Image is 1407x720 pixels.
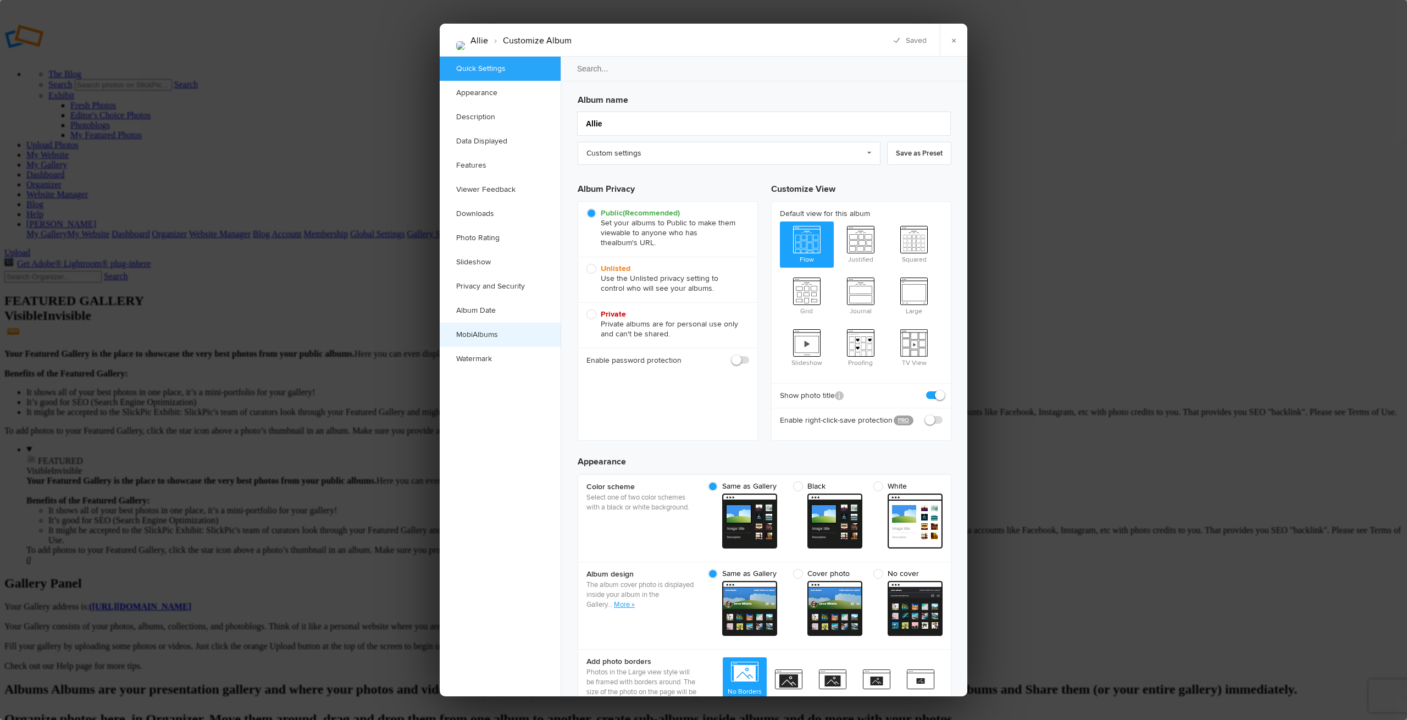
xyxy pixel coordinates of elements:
[708,569,777,579] span: Same as Gallery
[440,250,561,274] a: Slideshow
[873,569,937,579] span: No cover
[601,264,630,273] b: Unlisted
[440,81,561,105] a: Appearance
[899,665,943,706] span: X-Large
[873,481,937,491] span: White
[807,581,862,636] span: cover From gallery - dark
[780,325,834,369] span: Slideshow
[440,129,561,153] a: Data Displayed
[440,178,561,202] a: Viewer Feedback
[586,580,696,610] p: The album cover photo is displayed inside your album in the Gallery.
[440,153,561,178] a: Features
[723,657,767,708] span: No Borders (Full frame)
[887,325,941,369] span: TV View
[834,221,888,265] span: Justified
[586,355,682,366] b: Enable password protection
[834,273,888,317] span: Journal
[440,226,561,250] a: Photo Rating
[440,274,561,298] a: Privacy and Security
[440,347,561,371] a: Watermark
[940,24,967,57] a: ×
[586,309,744,339] span: Private albums are for personal use only and can't be shared.
[793,481,857,491] span: Black
[887,142,951,165] a: Save as Preset
[855,665,899,706] span: Large
[780,208,943,219] b: Default view for this album
[601,208,680,218] b: Public
[771,174,951,201] h3: Customize View
[887,221,941,265] span: Squared
[767,665,811,706] span: Small
[894,416,913,425] a: PRO
[440,323,561,347] a: MobiAlbums
[780,273,834,317] span: Grid
[578,142,880,165] a: Custom settings
[586,667,696,707] p: Photos in the Large view style will be framed with borders around. The size of the photo on the p...
[888,581,943,636] span: cover From gallery - dark
[614,600,635,609] a: More »
[578,446,951,468] h3: Appearance
[586,481,696,492] b: Color scheme
[601,309,626,319] b: Private
[793,569,857,579] span: Cover photo
[609,600,614,609] span: ..
[780,390,844,401] b: Show photo title
[887,273,941,317] span: Large
[560,56,969,81] input: Search...
[470,31,488,50] li: Allie
[578,174,758,201] h3: Album Privacy
[440,57,561,81] a: Quick Settings
[586,569,696,580] b: Album design
[586,656,696,667] b: Add photo borders
[612,238,656,247] span: album's URL.
[456,41,465,50] img: AAA06809.jpg
[586,208,744,248] span: Set your albums to Public to make them viewable to anyone who has the
[623,208,680,218] i: (Recommended)
[440,298,561,323] a: Album Date
[834,325,888,369] span: Proofing
[780,415,885,426] b: Enable right-click-save protection
[586,264,744,293] span: Use the Unlisted privacy setting to control who will see your albums.
[586,492,696,512] p: Select one of two color schemes with a black or white background.
[440,202,561,226] a: Downloads
[722,581,777,636] span: cover From gallery - dark
[811,665,855,706] span: Medium
[440,105,561,129] a: Description
[488,31,572,50] li: Customize Album
[578,89,951,107] h3: Album name
[708,481,777,491] span: Same as Gallery
[780,221,834,265] span: Flow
